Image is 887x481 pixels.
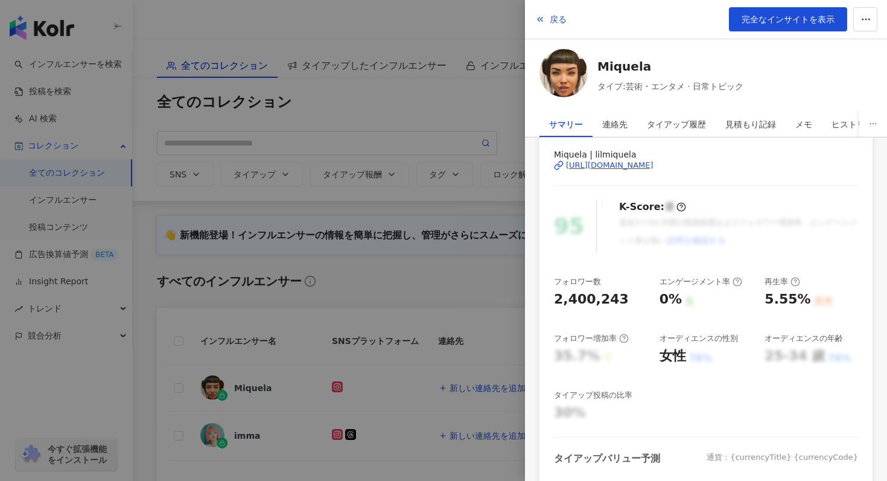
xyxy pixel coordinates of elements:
[619,200,686,214] div: K-Score :
[549,112,583,136] div: サマリー
[660,290,682,309] div: 0%
[765,276,800,287] div: 再生率
[725,112,776,136] div: 見積もり記録
[554,390,632,401] div: タイアップ投稿の比率
[765,333,843,344] div: オーディエンスの年齢
[660,347,686,366] div: 女性
[597,58,743,75] a: Miquela
[566,160,653,171] div: [URL][DOMAIN_NAME]
[660,333,738,344] div: オーディエンスの性別
[554,333,629,344] div: フォロワー増加率
[869,119,877,128] span: ellipsis
[707,452,858,465] div: 通貨：{currencyTitle} {currencyCode}
[859,111,887,137] button: ellipsis
[554,290,629,309] div: 2,400,243
[602,112,628,136] div: 連絡先
[765,290,810,309] div: 5.55%
[554,452,660,465] div: タイアップバリュー予測
[597,80,743,93] span: タイプ:芸術・エンタメ · 日常トピック
[795,112,812,136] div: メモ
[539,49,588,97] img: KOL Avatar
[554,160,858,171] a: [URL][DOMAIN_NAME]
[831,112,874,136] div: ヒストリー
[535,7,567,31] button: 戻る
[729,7,847,31] a: 完全なインサイトを表示
[742,14,835,24] span: 完全なインサイトを表示
[660,276,742,287] div: エンゲージメント率
[554,276,601,287] div: フォロワー数
[647,112,706,136] div: タイアップ履歴
[550,14,567,24] span: 戻る
[539,49,588,101] a: KOL Avatar
[554,148,858,161] span: Miquela | lilmiquela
